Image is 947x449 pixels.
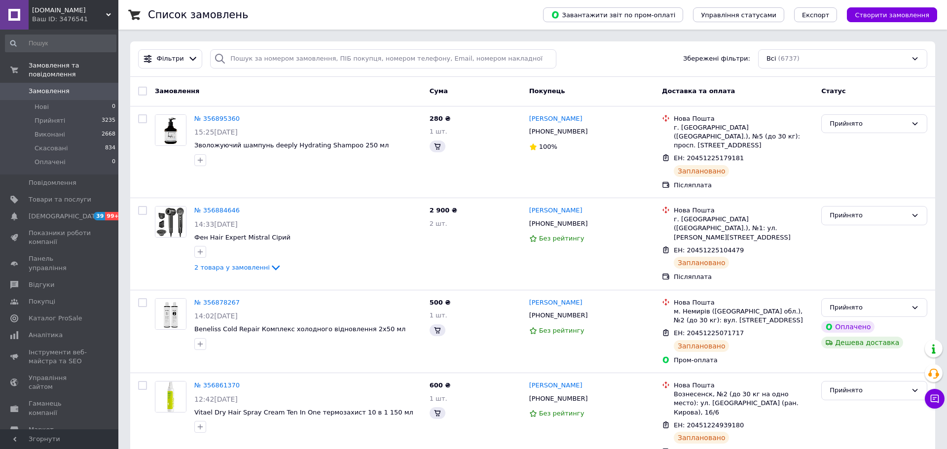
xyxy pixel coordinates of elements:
span: 1 шт. [430,311,447,319]
span: Фільтри [157,54,184,64]
a: № 356895360 [194,115,240,122]
span: 0 [112,103,115,111]
a: Фото товару [155,206,186,238]
span: Створити замовлення [855,11,929,19]
button: Завантажити звіт по пром-оплаті [543,7,683,22]
span: 14:02[DATE] [194,312,238,320]
span: Прийняті [35,116,65,125]
a: Фото товару [155,114,186,146]
div: Вознесенск, №2 (до 30 кг на одно место): ул. [GEOGRAPHIC_DATA] (ран. Кирова), 16/6 [674,390,813,417]
span: 15:25[DATE] [194,128,238,136]
div: г. [GEOGRAPHIC_DATA] ([GEOGRAPHIC_DATA].), №1: ул. [PERSON_NAME][STREET_ADDRESS] [674,215,813,242]
span: ЕН: 20451225071717 [674,329,744,337]
span: Експорт [802,11,830,19]
span: Нові [35,103,49,111]
a: [PERSON_NAME] [529,298,583,308]
a: № 356884646 [194,207,240,214]
span: superhair.com.ua [32,6,106,15]
div: Заплановано [674,340,729,352]
span: Товари та послуги [29,195,91,204]
span: Інструменти веб-майстра та SEO [29,348,91,366]
span: Скасовані [35,144,68,153]
div: г. [GEOGRAPHIC_DATA] ([GEOGRAPHIC_DATA].), №5 (до 30 кг): просп. [STREET_ADDRESS] [674,123,813,150]
a: № 356861370 [194,381,240,389]
span: Фен Hair Expert Mistral Сірий [194,234,291,241]
span: Без рейтингу [539,410,584,417]
div: Заплановано [674,432,729,444]
span: Покупці [29,297,55,306]
div: Нова Пошта [674,206,813,215]
div: [PHONE_NUMBER] [527,125,590,138]
span: Маркет [29,425,54,434]
span: 280 ₴ [430,115,451,122]
span: Каталог ProSale [29,314,82,323]
span: Замовлення [155,87,199,95]
span: Замовлення та повідомлення [29,61,118,79]
span: Без рейтингу [539,235,584,242]
span: 834 [105,144,115,153]
span: 2668 [102,130,115,139]
img: Фото товару [155,381,186,412]
span: [DEMOGRAPHIC_DATA] [29,212,102,221]
span: (6737) [778,55,800,62]
span: 2 900 ₴ [430,207,457,214]
div: [PHONE_NUMBER] [527,217,590,230]
h1: Список замовлень [148,9,248,21]
span: Замовлення [29,87,70,96]
span: Показники роботи компанії [29,229,91,246]
span: Без рейтингу [539,327,584,334]
a: Фото товару [155,298,186,330]
span: Покупець [529,87,565,95]
span: Аналітика [29,331,63,340]
div: Ваш ID: 3476541 [32,15,118,24]
span: Cума [430,87,448,95]
span: Всі [766,54,776,64]
span: Оплачені [35,158,66,167]
span: ЕН: 20451225104479 [674,246,744,254]
span: Управління сайтом [29,374,91,391]
div: Післяплата [674,181,813,190]
span: Гаманець компанії [29,399,91,417]
div: Прийнято [830,303,907,313]
div: Нова Пошта [674,381,813,390]
span: Зволожуючий шампунь deeply Hydrating Shampoo 250 мл [194,141,389,149]
div: Оплачено [821,321,874,333]
input: Пошук [5,35,116,52]
img: Фото товару [155,299,186,329]
a: Фото товару [155,381,186,413]
button: Створити замовлення [847,7,937,22]
button: Управління статусами [693,7,784,22]
a: [PERSON_NAME] [529,381,583,390]
input: Пошук за номером замовлення, ПІБ покупця, номером телефону, Email, номером накладної [210,49,556,69]
span: Повідомлення [29,178,76,187]
div: Заплановано [674,257,729,269]
span: Управління статусами [701,11,776,19]
button: Чат з покупцем [925,389,945,409]
span: 1 шт. [430,128,447,135]
div: Прийнято [830,385,907,396]
a: Beneliss Cold Repair Комплекс холодного відновлення 2х50 мл [194,325,405,333]
a: [PERSON_NAME] [529,114,583,124]
span: Доставка та оплата [662,87,735,95]
a: 2 товара у замовленні [194,264,282,271]
div: Прийнято [830,210,907,221]
button: Експорт [794,7,838,22]
span: Виконані [35,130,65,139]
a: № 356878267 [194,299,240,306]
div: Пром-оплата [674,356,813,365]
span: Відгуки [29,280,54,289]
span: Завантажити звіт по пром-оплаті [551,10,675,19]
div: Дешева доставка [821,337,903,348]
span: Статус [821,87,846,95]
span: 39 [94,212,105,220]
span: 2 товара у замовленні [194,264,270,271]
img: Фото товару [155,207,186,237]
span: Панель управління [29,254,91,272]
span: ЕН: 20451224939180 [674,421,744,429]
span: 500 ₴ [430,299,451,306]
div: [PHONE_NUMBER] [527,309,590,322]
div: Нова Пошта [674,298,813,307]
a: Vitael Dry Hair Spray Cream Ten In One термозахист 10 в 1 150 мл [194,409,413,416]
